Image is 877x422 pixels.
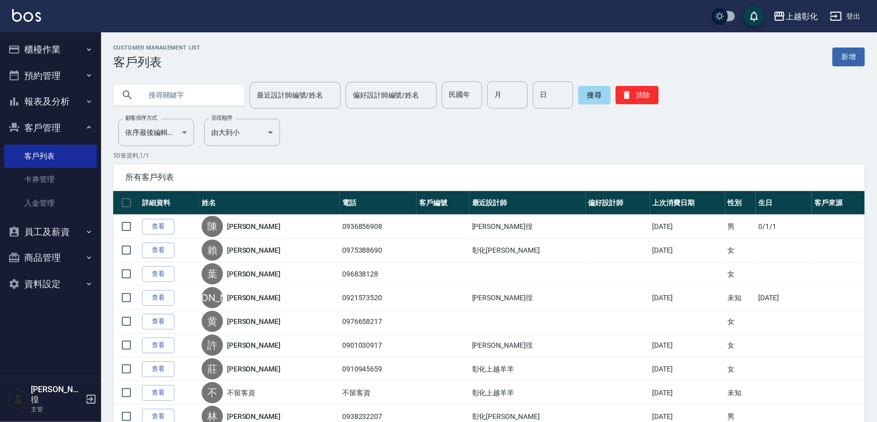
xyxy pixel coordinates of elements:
td: [DATE] [650,357,725,381]
td: 未知 [725,286,756,310]
a: [PERSON_NAME] [227,340,281,350]
a: 查看 [142,338,174,353]
a: [PERSON_NAME] [227,411,281,421]
span: 所有客戶列表 [125,172,853,182]
td: 0901030917 [340,334,417,357]
a: 查看 [142,243,174,258]
a: [PERSON_NAME] [227,293,281,303]
div: 不 [202,382,223,403]
td: [PERSON_NAME]徨 [470,286,586,310]
button: 資料設定 [4,271,97,297]
div: [PERSON_NAME] [202,287,223,308]
p: 50 筆資料, 1 / 1 [113,151,865,160]
input: 搜尋關鍵字 [142,81,237,109]
button: 清除 [616,86,659,104]
th: 電話 [340,191,417,215]
td: 0/1/1 [756,215,812,239]
th: 上次消費日期 [650,191,725,215]
td: [DATE] [756,286,812,310]
img: Person [8,389,28,409]
a: 查看 [142,385,174,401]
td: 0936856908 [340,215,417,239]
td: [DATE] [650,215,725,239]
button: 預約管理 [4,63,97,89]
p: 主管 [31,405,82,414]
th: 客戶編號 [417,191,470,215]
div: 陳 [202,216,223,237]
button: 客戶管理 [4,115,97,141]
img: Logo [12,9,41,22]
a: 查看 [142,266,174,282]
td: [PERSON_NAME]徨 [470,334,586,357]
td: 0976658217 [340,310,417,334]
td: 096838128 [340,262,417,286]
td: 女 [725,357,756,381]
th: 最近設計師 [470,191,586,215]
button: 登出 [826,7,865,26]
a: 查看 [142,361,174,377]
button: 員工及薪資 [4,219,97,245]
td: 女 [725,334,756,357]
h3: 客戶列表 [113,55,201,69]
td: [DATE] [650,334,725,357]
a: 查看 [142,219,174,235]
h5: [PERSON_NAME]徨 [31,385,82,405]
a: 客戶列表 [4,145,97,168]
th: 姓名 [199,191,340,215]
td: 女 [725,310,756,334]
td: 未知 [725,381,756,405]
div: 許 [202,335,223,356]
a: 查看 [142,314,174,330]
a: 查看 [142,290,174,306]
td: 彰化上越羊羊 [470,381,586,405]
button: 上越彰化 [769,6,822,27]
td: 彰化[PERSON_NAME] [470,239,586,262]
td: 0910945659 [340,357,417,381]
td: [DATE] [650,286,725,310]
a: [PERSON_NAME] [227,221,281,231]
th: 性別 [725,191,756,215]
th: 詳細資料 [140,191,199,215]
td: [DATE] [650,381,725,405]
td: 女 [725,239,756,262]
button: save [744,6,764,26]
th: 客戶來源 [812,191,865,215]
div: 賴 [202,240,223,261]
td: [DATE] [650,239,725,262]
td: 彰化上越羊羊 [470,357,586,381]
div: 依序最後編輯時間 [118,119,194,146]
a: [PERSON_NAME] [227,245,281,255]
div: 由大到小 [204,119,280,146]
a: [PERSON_NAME] [227,364,281,374]
a: 卡券管理 [4,168,97,191]
a: 入金管理 [4,192,97,215]
button: 報表及分析 [4,88,97,115]
button: 搜尋 [578,86,611,104]
label: 顧客排序方式 [125,114,157,122]
label: 呈現順序 [211,114,233,122]
div: 上越彰化 [786,10,818,23]
th: 生日 [756,191,812,215]
a: [PERSON_NAME] [227,269,281,279]
td: [PERSON_NAME]徨 [470,215,586,239]
th: 偏好設計師 [586,191,650,215]
td: 女 [725,262,756,286]
a: [PERSON_NAME] [227,316,281,326]
div: 莊 [202,358,223,380]
td: 0975388690 [340,239,417,262]
td: 不留客資 [340,381,417,405]
div: 黄 [202,311,223,332]
td: 男 [725,215,756,239]
a: 新增 [833,48,865,66]
button: 商品管理 [4,245,97,271]
div: 葉 [202,263,223,285]
h2: Customer Management List [113,44,201,51]
td: 0921573520 [340,286,417,310]
button: 櫃檯作業 [4,36,97,63]
a: 不留客資 [227,388,255,398]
